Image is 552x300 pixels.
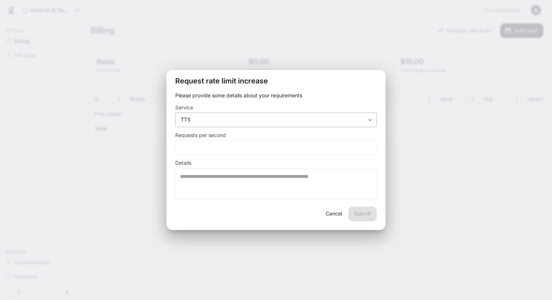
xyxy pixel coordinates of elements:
[175,133,226,138] p: Requests per second
[166,70,386,92] h2: Request rate limit increase
[322,207,345,221] button: Cancel
[175,160,191,165] p: Details
[176,116,376,123] div: TTS
[175,92,377,99] p: Please provide some details about your requirements
[175,105,193,110] p: Service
